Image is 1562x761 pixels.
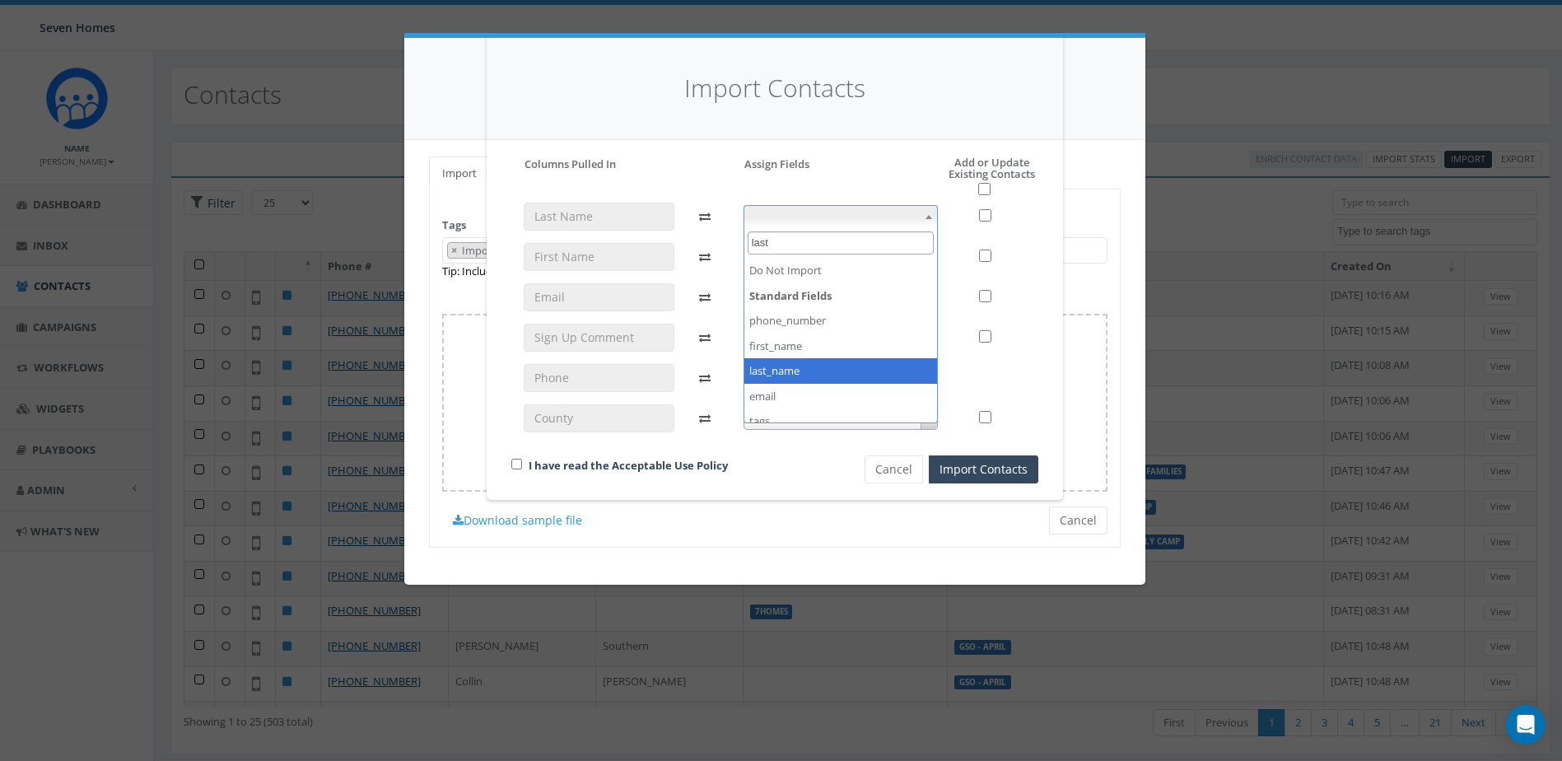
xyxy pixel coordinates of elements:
[744,358,938,384] li: last_name
[524,283,674,311] input: Email
[865,455,923,483] button: Cancel
[748,231,935,255] input: Search
[744,334,938,359] li: first_name
[744,409,938,434] li: tags
[744,258,938,283] li: Do Not Import
[524,243,674,271] input: First Name
[524,203,674,231] input: Last Name
[511,71,1038,106] h4: Import Contacts
[978,183,991,195] input: Select All
[525,156,616,171] h5: Columns Pulled In
[744,283,938,309] strong: Standard Fields
[744,384,938,409] li: email
[929,455,1038,483] button: Import Contacts
[524,324,674,352] input: Sign Up Comment
[744,156,809,171] h5: Assign Fields
[744,308,938,334] li: phone_number
[524,364,674,392] input: Phone
[744,283,938,434] li: Standard Fields
[524,404,674,432] input: County
[529,458,728,473] a: I have read the Acceptable Use Policy
[912,156,1038,196] h5: Add or Update Existing Contacts
[1506,705,1546,745] div: Open Intercom Messenger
